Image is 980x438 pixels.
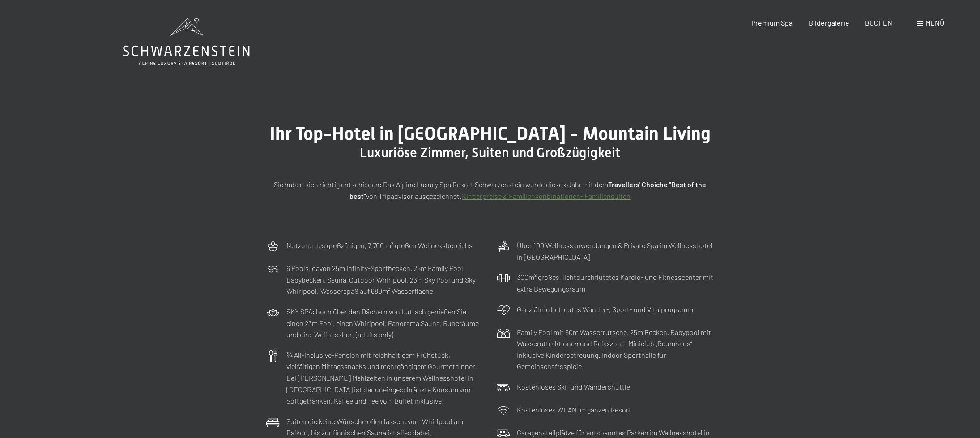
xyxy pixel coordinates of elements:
a: BUCHEN [865,18,892,27]
p: Nutzung des großzügigen, 7.700 m² großen Wellnessbereichs [286,240,473,251]
p: Über 100 Wellnessanwendungen & Private Spa im Wellnesshotel in [GEOGRAPHIC_DATA] [517,240,714,262]
a: Premium Spa [751,18,793,27]
a: Bildergalerie [809,18,849,27]
p: Sie haben sich richtig entschieden: Das Alpine Luxury Spa Resort Schwarzenstein wurde dieses Jahr... [266,179,714,202]
p: ¾ All-inclusive-Pension mit reichhaltigem Frühstück, vielfältigen Mittagssnacks und mehrgängigem ... [286,349,483,407]
p: Kostenloses Ski- und Wandershuttle [517,381,630,393]
p: 6 Pools, davon 25m Infinity-Sportbecken, 25m Family Pool, Babybecken, Sauna-Outdoor Whirlpool, 23... [286,262,483,297]
span: Ihr Top-Hotel in [GEOGRAPHIC_DATA] - Mountain Living [270,123,711,144]
span: Menü [925,18,944,27]
p: Family Pool mit 60m Wasserrutsche, 25m Becken, Babypool mit Wasserattraktionen und Relaxzone. Min... [517,326,714,372]
a: Kinderpreise & Familienkonbinationen- Familiensuiten [462,192,631,200]
p: SKY SPA: hoch über den Dächern von Luttach genießen Sie einen 23m Pool, einen Whirlpool, Panorama... [286,306,483,340]
p: Kostenloses WLAN im ganzen Resort [517,404,631,416]
p: Ganzjährig betreutes Wander-, Sport- und Vitalprogramm [517,304,693,315]
span: Luxuriöse Zimmer, Suiten und Großzügigkeit [360,145,620,160]
strong: Travellers' Choiche "Best of the best" [349,180,706,200]
p: 300m² großes, lichtdurchflutetes Kardio- und Fitnesscenter mit extra Bewegungsraum [517,271,714,294]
